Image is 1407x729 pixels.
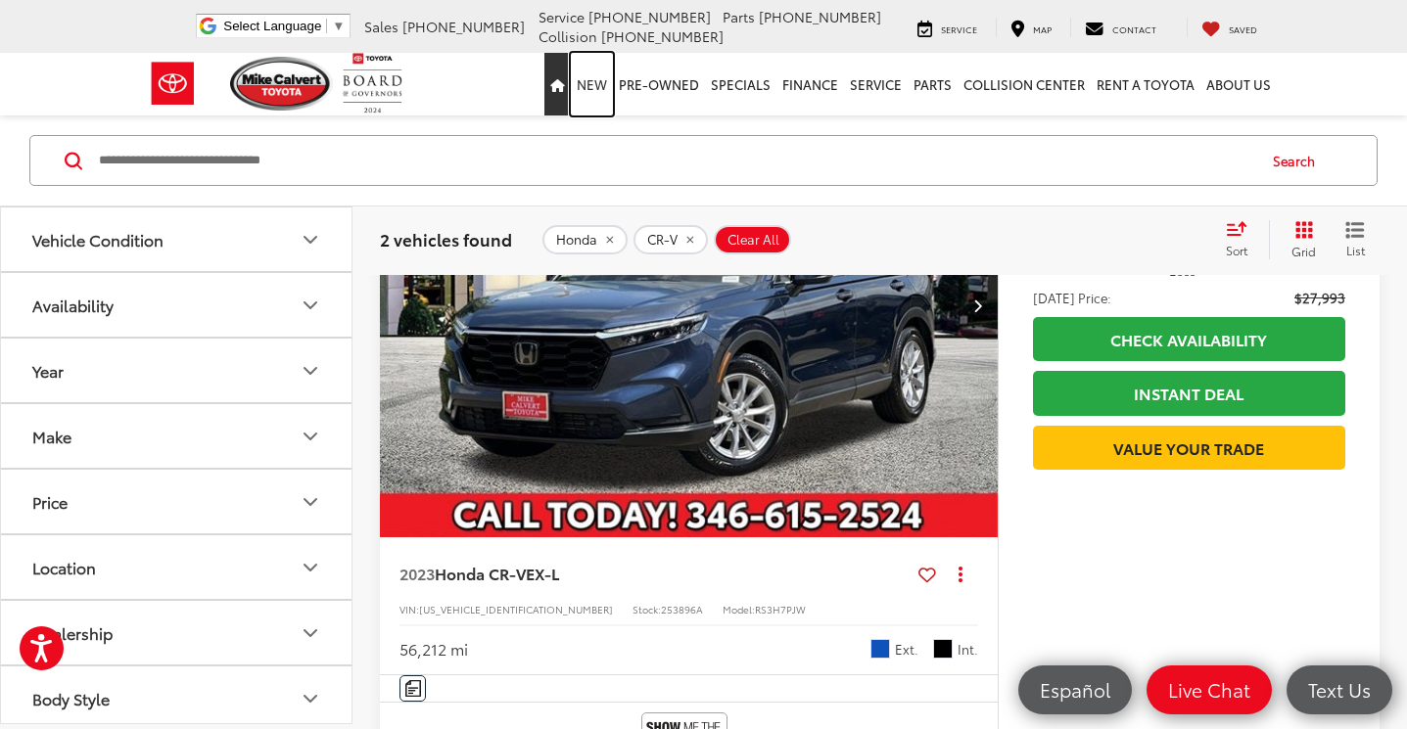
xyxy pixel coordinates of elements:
[399,675,426,702] button: Comments
[895,640,918,659] span: Ext.
[571,53,613,115] a: New
[958,640,978,659] span: Int.
[542,225,628,254] button: remove Honda
[908,53,958,115] a: Parts
[1112,23,1156,35] span: Contact
[1158,677,1260,702] span: Live Chat
[1,535,353,599] button: LocationLocation
[419,602,613,616] span: [US_VEHICLE_IDENTIFICATION_NUMBER]
[723,602,755,616] span: Model:
[32,361,64,380] div: Year
[32,558,96,576] div: Location
[633,225,708,254] button: remove CR-V
[299,556,322,579] div: Location
[601,26,724,46] span: [PHONE_NUMBER]
[759,7,881,26] span: [PHONE_NUMBER]
[958,53,1091,115] a: Collision Center
[1070,18,1171,37] a: Contact
[1,470,353,533] button: PricePrice
[844,53,908,115] a: Service
[556,232,597,248] span: Honda
[32,230,164,249] div: Vehicle Condition
[299,228,322,251] div: Vehicle Condition
[1018,665,1132,714] a: Español
[1200,53,1277,115] a: About Us
[1033,288,1111,307] span: [DATE] Price:
[1147,665,1272,714] a: Live Chat
[1254,136,1343,185] button: Search
[539,7,585,26] span: Service
[903,18,992,37] a: Service
[32,296,114,314] div: Availability
[588,7,711,26] span: [PHONE_NUMBER]
[776,53,844,115] a: Finance
[32,689,110,707] div: Body Style
[1091,53,1200,115] a: Rent a Toyota
[1187,18,1272,37] a: My Saved Vehicles
[1033,426,1345,470] a: Value Your Trade
[299,294,322,317] div: Availability
[1269,220,1331,259] button: Grid View
[1,601,353,664] button: DealershipDealership
[326,19,327,33] span: ​
[377,73,998,537] a: 2023 Honda CR-V EX-L2023 Honda CR-V EX-L2023 Honda CR-V EX-L2023 Honda CR-V EX-L
[1291,243,1316,259] span: Grid
[32,427,71,445] div: Make
[944,557,978,591] button: Actions
[1,404,353,468] button: MakeMake
[941,23,977,35] span: Service
[959,566,962,581] span: dropdown dots
[1216,220,1269,259] button: Select sort value
[299,621,322,645] div: Dealership
[661,602,703,616] span: 253896A
[435,562,526,584] span: Honda CR-V
[1294,288,1345,307] span: $27,993
[399,563,911,584] a: 2023Honda CR-VEX-L
[299,687,322,710] div: Body Style
[1331,220,1380,259] button: List View
[1,207,353,271] button: Vehicle ConditionVehicle Condition
[1298,677,1381,702] span: Text Us
[405,680,421,697] img: Comments
[727,232,779,248] span: Clear All
[1287,665,1392,714] a: Text Us
[959,271,998,340] button: Next image
[402,17,525,36] span: [PHONE_NUMBER]
[97,137,1254,184] input: Search by Make, Model, or Keyword
[32,492,68,511] div: Price
[136,52,210,115] img: Toyota
[1,273,353,337] button: AvailabilityAvailability
[364,17,399,36] span: Sales
[399,602,419,616] span: VIN:
[539,26,597,46] span: Collision
[714,225,791,254] button: Clear All
[399,562,435,584] span: 2023
[1033,23,1052,35] span: Map
[544,53,571,115] a: Home
[399,638,468,661] div: 56,212 mi
[526,562,559,584] span: EX-L
[1033,371,1345,415] a: Instant Deal
[933,639,953,659] span: Black
[299,359,322,383] div: Year
[996,18,1066,37] a: Map
[1030,677,1120,702] span: Español
[613,53,705,115] a: Pre-Owned
[380,227,512,251] span: 2 vehicles found
[299,490,322,514] div: Price
[377,73,998,538] img: 2023 Honda CR-V EX-L
[332,19,345,33] span: ▼
[870,639,890,659] span: Blue
[32,623,113,642] div: Dealership
[223,19,321,33] span: Select Language
[377,73,998,537] div: 2023 Honda CR-V EX-L 0
[723,7,755,26] span: Parts
[223,19,345,33] a: Select Language​
[1229,23,1257,35] span: Saved
[633,602,661,616] span: Stock:
[647,232,678,248] span: CR-V
[705,53,776,115] a: Specials
[755,602,806,616] span: RS3H7PJW
[1226,242,1247,258] span: Sort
